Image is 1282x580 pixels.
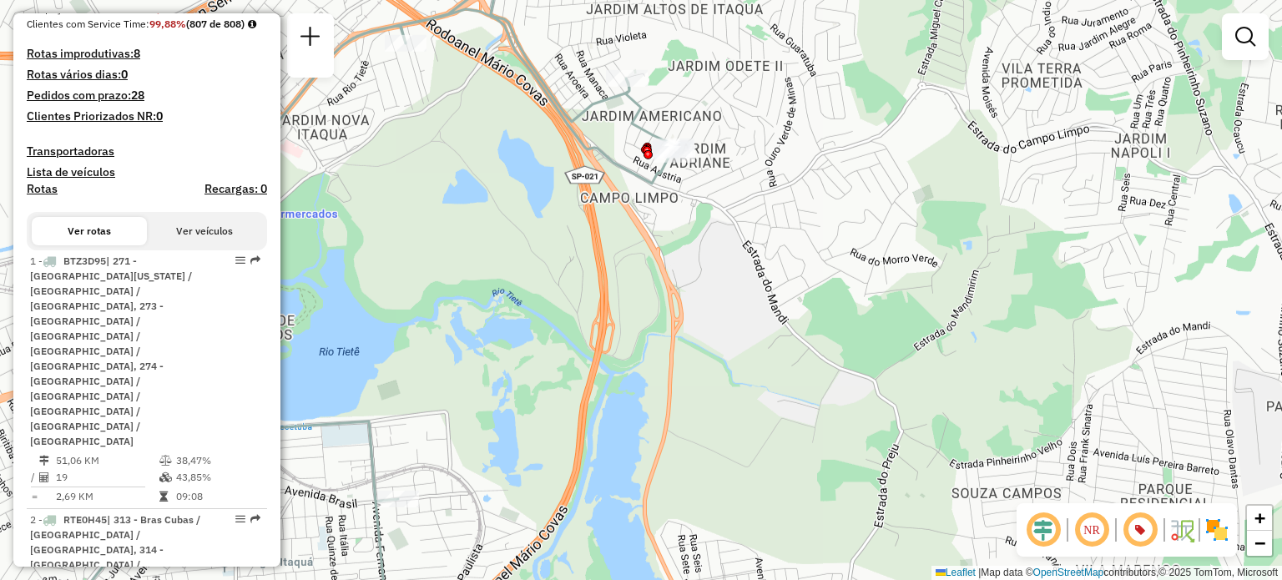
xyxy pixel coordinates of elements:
[235,514,245,524] em: Opções
[248,19,256,29] em: Rotas cross docking consideradas
[39,456,49,466] i: Distância Total
[250,255,260,265] em: Rota exportada
[1254,532,1265,553] span: −
[175,452,260,469] td: 38,47%
[30,469,38,486] td: /
[159,472,172,482] i: % de utilização da cubagem
[55,452,159,469] td: 51,06 KM
[30,255,192,447] span: 1 -
[121,67,128,82] strong: 0
[1023,510,1063,550] span: Ocultar deslocamento
[978,567,981,578] span: |
[156,108,163,124] strong: 0
[30,488,38,505] td: =
[1229,20,1262,53] a: Exibir filtros
[27,47,267,61] h4: Rotas improdutivas:
[1033,567,1104,578] a: OpenStreetMap
[27,165,267,179] h4: Lista de veículos
[55,488,159,505] td: 2,69 KM
[131,88,144,103] strong: 28
[175,469,260,486] td: 43,85%
[30,255,192,447] span: | 271 - [GEOGRAPHIC_DATA][US_STATE] / [GEOGRAPHIC_DATA] / [GEOGRAPHIC_DATA], 273 - [GEOGRAPHIC_DA...
[27,88,144,103] h4: Pedidos com prazo:
[936,567,976,578] a: Leaflet
[235,255,245,265] em: Opções
[147,217,262,245] button: Ver veículos
[250,514,260,524] em: Rota exportada
[27,68,267,82] h4: Rotas vários dias:
[1120,510,1160,550] span: Exibir número da rota
[159,456,172,466] i: % de utilização do peso
[1254,507,1265,528] span: +
[294,20,327,58] a: Nova sessão e pesquisa
[931,566,1282,580] div: Map data © contributors,© 2025 TomTom, Microsoft
[204,182,267,196] h4: Recargas: 0
[27,144,267,159] h4: Transportadoras
[134,46,140,61] strong: 8
[63,513,107,526] span: RTE0H45
[159,492,168,502] i: Tempo total em rota
[1247,531,1272,556] a: Zoom out
[27,18,149,30] span: Clientes com Service Time:
[186,18,245,30] strong: (807 de 808)
[27,182,58,196] a: Rotas
[1247,506,1272,531] a: Zoom in
[32,217,147,245] button: Ver rotas
[27,109,267,124] h4: Clientes Priorizados NR:
[149,18,186,30] strong: 99,88%
[1168,517,1195,543] img: Fluxo de ruas
[39,472,49,482] i: Total de Atividades
[63,255,106,267] span: BTZ3D95
[1204,517,1230,543] img: Exibir/Ocultar setores
[55,469,159,486] td: 19
[1072,510,1112,550] span: Ocultar NR
[175,488,260,505] td: 09:08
